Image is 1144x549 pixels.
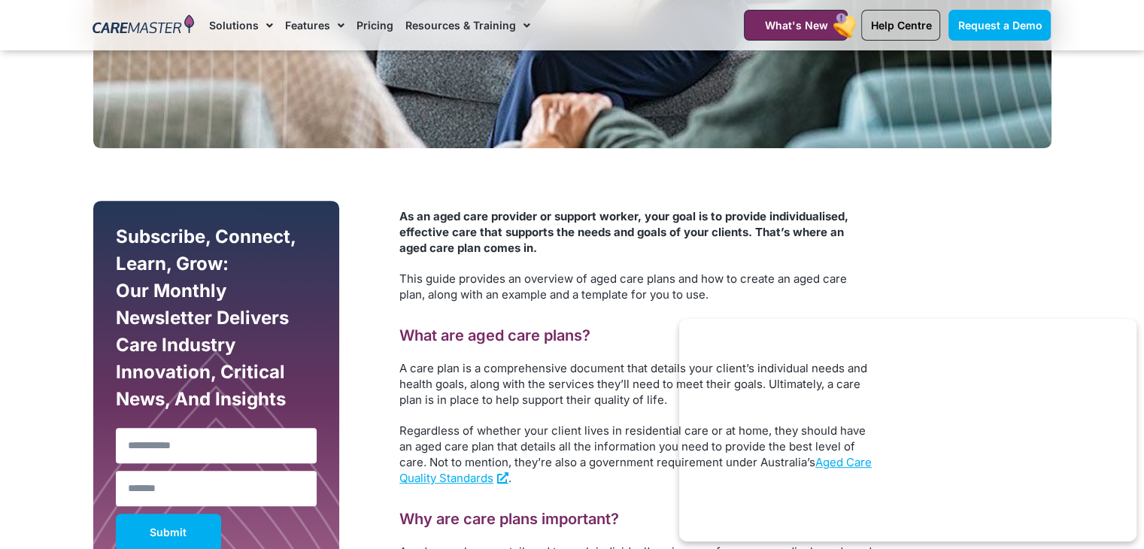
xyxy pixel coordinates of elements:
a: What's New [744,10,848,41]
p: A care plan is a comprehensive document that details your client’s individual needs and health go... [399,360,873,408]
h2: Why are care plans important? [399,509,873,529]
img: CareMaster Logo [93,14,194,37]
h2: What are aged care plans? [399,326,873,345]
p: Regardless of whether your client lives in residential care or at home, they should have an aged ... [399,423,873,486]
iframe: Popup CTA [679,319,1136,541]
span: Request a Demo [957,19,1042,32]
p: This guide provides an overview of aged care plans and how to create an aged care plan, along wit... [399,271,873,302]
span: Help Centre [870,19,931,32]
span: What's New [764,19,827,32]
div: Subscribe, Connect, Learn, Grow: Our Monthly Newsletter Delivers Care Industry Innovation, Critic... [112,223,321,420]
a: Help Centre [861,10,940,41]
strong: As an aged care provider or support worker, your goal is to provide individualised, effective car... [399,209,848,255]
a: Request a Demo [948,10,1051,41]
a: Aged Care Quality Standards [399,455,872,485]
span: Submit [150,529,187,536]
